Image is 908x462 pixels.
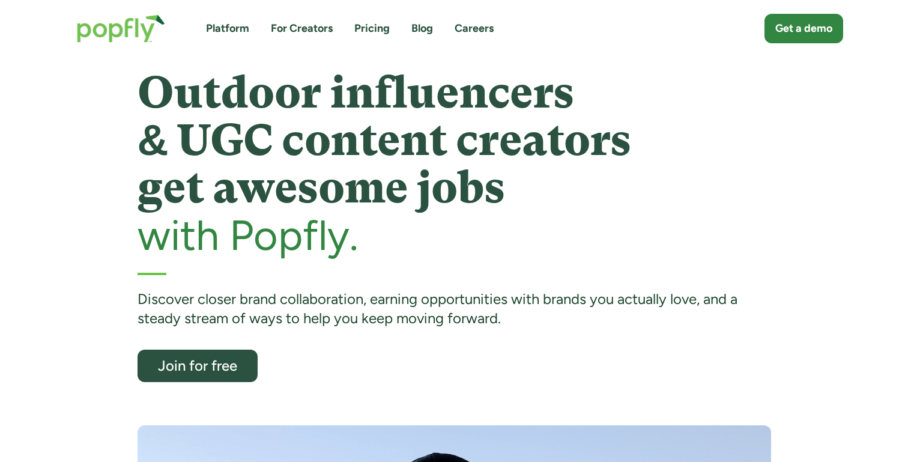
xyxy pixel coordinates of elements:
[148,358,247,373] div: Join for free
[455,21,494,36] a: Careers
[138,350,258,382] a: Join for free
[411,21,433,36] a: Blog
[65,2,177,55] a: home
[271,21,333,36] a: For Creators
[354,21,390,36] a: Pricing
[138,212,771,258] h2: with Popfly.
[764,14,843,43] a: Get a demo
[206,21,249,36] a: Platform
[138,290,771,329] div: Discover closer brand collaboration, earning opportunities with brands you actually love, and a s...
[775,21,832,36] div: Get a demo
[138,69,771,212] h1: Outdoor influencers & UGC content creators get awesome jobs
